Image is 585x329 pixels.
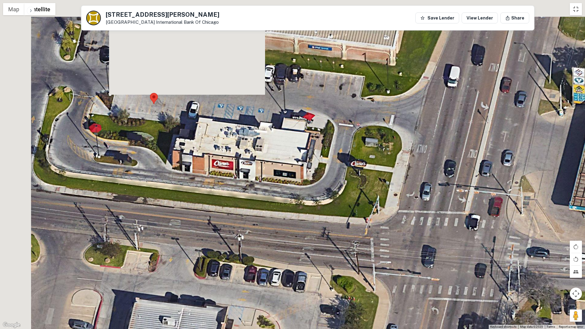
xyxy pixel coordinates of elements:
p: [GEOGRAPHIC_DATA] [106,19,219,25]
iframe: Chat Widget [555,280,585,310]
button: Share [500,12,529,23]
a: International Bank Of Chicago [156,19,219,25]
h5: [STREET_ADDRESS][PERSON_NAME] [106,12,219,18]
button: Save Lender [415,12,459,23]
a: View Lender [462,12,498,23]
